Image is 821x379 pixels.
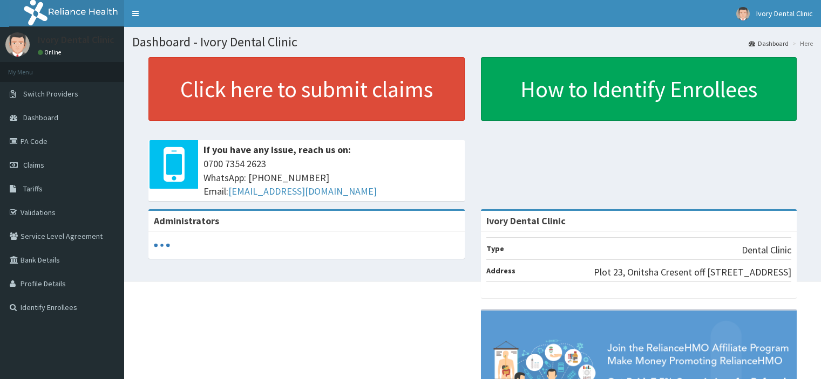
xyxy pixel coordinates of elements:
[756,9,813,18] span: Ivory Dental Clinic
[486,244,504,253] b: Type
[38,49,64,56] a: Online
[486,215,566,227] strong: Ivory Dental Clinic
[203,143,351,156] b: If you have any issue, reach us on:
[742,243,791,257] p: Dental Clinic
[790,39,813,48] li: Here
[749,39,789,48] a: Dashboard
[148,57,465,121] a: Click here to submit claims
[481,57,797,121] a: How to Identify Enrollees
[23,113,58,122] span: Dashboard
[23,89,78,99] span: Switch Providers
[154,215,219,227] b: Administrators
[154,237,170,253] svg: audio-loading
[132,35,813,49] h1: Dashboard - Ivory Dental Clinic
[203,157,459,198] span: 0700 7354 2623 WhatsApp: [PHONE_NUMBER] Email:
[38,35,114,45] p: Ivory Dental Clinic
[736,7,750,20] img: User Image
[23,184,43,194] span: Tariffs
[486,266,515,275] b: Address
[228,185,377,197] a: [EMAIL_ADDRESS][DOMAIN_NAME]
[23,160,44,170] span: Claims
[594,265,791,279] p: Plot 23, Onitsha Cresent off [STREET_ADDRESS]
[5,32,30,57] img: User Image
